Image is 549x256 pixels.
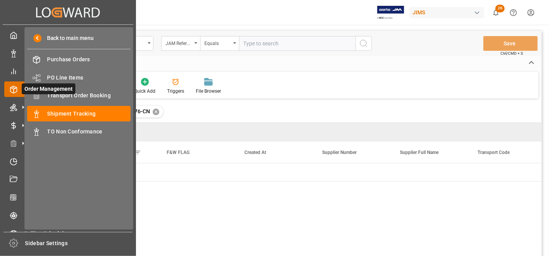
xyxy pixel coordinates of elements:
[47,128,131,136] span: TO Non Conformance
[4,64,132,79] a: My Reports
[167,88,184,95] div: Triggers
[4,45,132,61] a: Data Management
[487,4,505,21] button: show 26 new notifications
[24,230,132,238] span: Sailing Schedules
[167,150,190,155] span: F&W FLAG
[483,36,538,51] button: Save
[196,88,221,95] div: File Browser
[27,124,131,139] a: TO Non Conformance
[4,154,132,169] a: Timeslot Management V2
[134,88,155,95] div: Quick Add
[27,88,131,103] a: Transport Order Booking
[400,150,439,155] span: Supplier Full Name
[4,172,132,187] a: Document Management
[478,150,510,155] span: Transport Code
[47,110,131,118] span: Shipment Tracking
[239,36,356,51] input: Type to search
[161,36,200,51] button: open menu
[47,55,131,64] span: Purchase Orders
[47,74,131,82] span: PO Line Items
[410,7,484,18] div: JIMS
[25,239,133,247] span: Sidebar Settings
[200,36,239,51] button: open menu
[377,6,404,19] img: Exertis%20JAM%20-%20Email%20Logo.jpg_1722504956.jpg
[204,38,231,47] div: Equals
[322,150,357,155] span: Supplier Number
[500,50,523,56] span: Ctrl/CMD + S
[47,92,131,100] span: Transport Order Booking
[27,106,131,121] a: Shipment Tracking
[27,52,131,67] a: Purchase Orders
[4,226,132,241] a: Sailing Schedules
[22,83,75,94] span: Order Management
[4,190,132,205] a: CO2 Calculator
[244,150,266,155] span: Created At
[27,70,131,85] a: PO Line Items
[42,34,94,42] span: Back to main menu
[4,208,132,223] a: Tracking Shipment
[166,38,192,47] div: JAM Reference Number
[505,4,522,21] button: Help Center
[410,5,487,20] button: JIMS
[4,28,132,43] a: My Cockpit
[495,5,505,12] span: 26
[153,109,159,115] div: ✕
[356,36,372,51] button: search button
